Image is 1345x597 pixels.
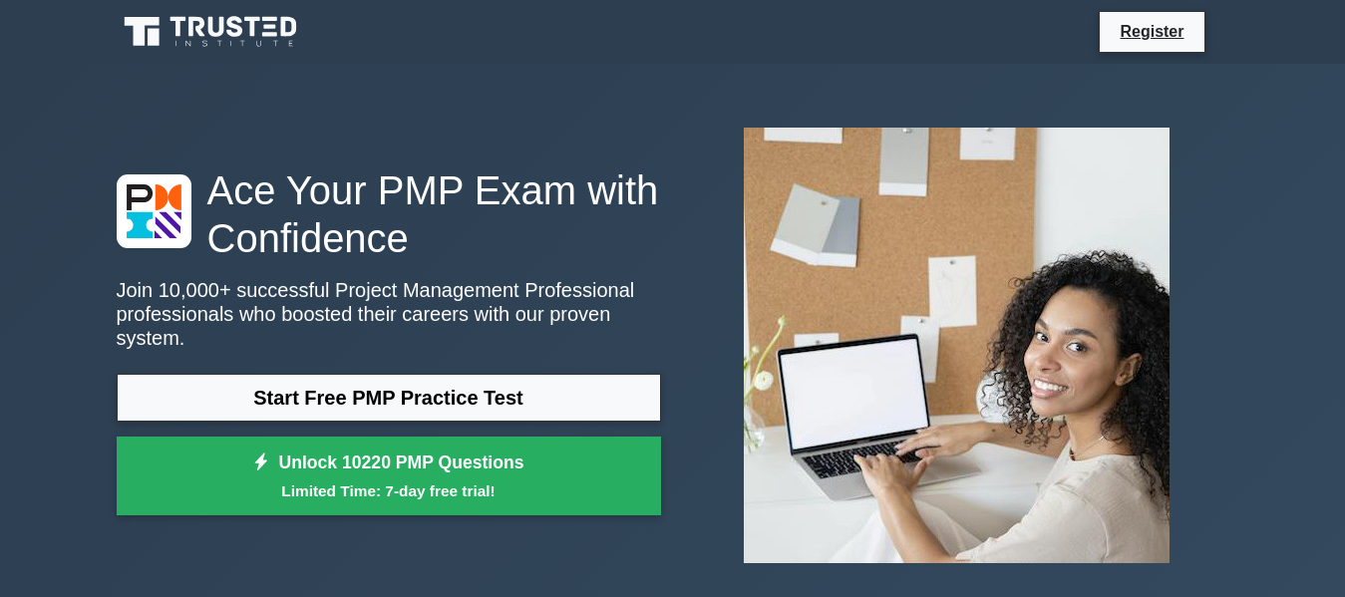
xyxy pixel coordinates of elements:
[117,278,661,350] p: Join 10,000+ successful Project Management Professional professionals who boosted their careers w...
[117,374,661,422] a: Start Free PMP Practice Test
[117,166,661,262] h1: Ace Your PMP Exam with Confidence
[1108,19,1195,44] a: Register
[142,479,636,502] small: Limited Time: 7-day free trial!
[117,437,661,516] a: Unlock 10220 PMP QuestionsLimited Time: 7-day free trial!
